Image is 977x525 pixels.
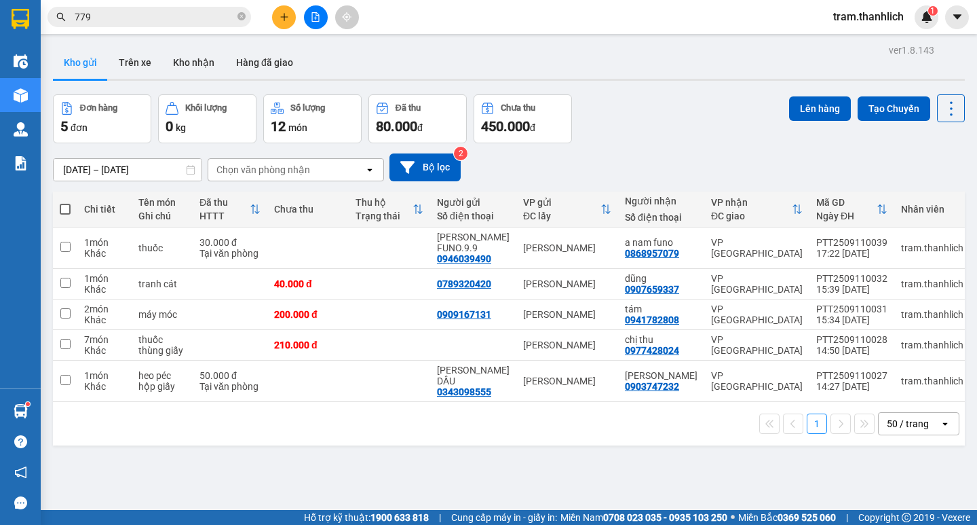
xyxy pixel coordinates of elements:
[138,381,186,392] div: hộp giấy
[370,512,429,523] strong: 1900 633 818
[928,6,938,16] sup: 1
[858,96,930,121] button: Tạo Chuyến
[14,404,28,418] img: warehouse-icon
[474,94,572,143] button: Chưa thu450.000đ
[199,248,261,259] div: Tại văn phòng
[530,122,535,133] span: đ
[603,512,727,523] strong: 0708 023 035 - 0935 103 250
[14,54,28,69] img: warehouse-icon
[199,197,250,208] div: Đã thu
[199,211,250,221] div: HTTT
[437,386,491,397] div: 0343098555
[951,11,963,23] span: caret-down
[237,11,246,24] span: close-circle
[523,278,611,289] div: [PERSON_NAME]
[26,402,30,406] sup: 1
[138,370,186,381] div: heo péc
[816,273,887,284] div: PTT2509110032
[516,192,618,228] th: Toggle SortBy
[921,11,933,23] img: icon-new-feature
[14,156,28,170] img: solution-icon
[158,94,256,143] button: Khối lượng0kg
[439,510,441,525] span: |
[902,513,911,522] span: copyright
[108,46,162,79] button: Trên xe
[945,5,969,29] button: caret-down
[335,5,359,29] button: aim
[138,242,186,253] div: thuốc
[288,122,307,133] span: món
[523,197,600,208] div: VP gửi
[304,510,429,525] span: Hỗ trợ kỹ thuật:
[437,365,510,386] div: NAM HEO DẦU
[342,12,351,22] span: aim
[901,242,963,253] div: tram.thanhlich
[481,118,530,134] span: 450.000
[60,118,68,134] span: 5
[437,278,491,289] div: 0789320420
[138,197,186,208] div: Tên món
[789,96,851,121] button: Lên hàng
[625,248,679,259] div: 0868957079
[501,103,535,113] div: Chưa thu
[625,284,679,295] div: 0907659337
[162,46,225,79] button: Kho nhận
[396,103,421,113] div: Đã thu
[14,496,27,509] span: message
[901,278,963,289] div: tram.thanhlich
[84,273,125,284] div: 1 món
[930,6,935,16] span: 1
[56,12,66,22] span: search
[437,253,491,264] div: 0946039490
[176,122,186,133] span: kg
[625,381,679,392] div: 0903747232
[280,12,289,22] span: plus
[711,211,792,221] div: ĐC giao
[356,211,413,221] div: Trạng thái
[84,314,125,325] div: Khác
[437,232,510,253] div: TOÀN FUNO.9.9
[807,414,827,434] button: 1
[738,510,836,525] span: Miền Bắc
[625,370,697,381] div: HOÀNG KIM
[193,192,267,228] th: Toggle SortBy
[523,211,600,221] div: ĐC lấy
[816,211,877,221] div: Ngày ĐH
[389,153,461,181] button: Bộ lọc
[816,381,887,392] div: 14:27 [DATE]
[185,103,227,113] div: Khối lượng
[14,435,27,448] span: question-circle
[816,334,887,345] div: PTT2509110028
[138,309,186,320] div: máy móc
[417,122,423,133] span: đ
[166,118,173,134] span: 0
[809,192,894,228] th: Toggle SortBy
[290,103,325,113] div: Số lượng
[138,211,186,221] div: Ghi chú
[816,304,887,314] div: PTT2509110031
[940,418,951,429] svg: open
[711,334,803,356] div: VP [GEOGRAPHIC_DATA]
[53,94,151,143] button: Đơn hàng5đơn
[84,204,125,215] div: Chi tiết
[437,211,510,221] div: Số điện thoại
[711,197,792,208] div: VP nhận
[225,46,304,79] button: Hàng đã giao
[84,345,125,356] div: Khác
[199,381,261,392] div: Tại văn phòng
[816,314,887,325] div: 15:34 [DATE]
[711,237,803,259] div: VP [GEOGRAPHIC_DATA]
[274,204,342,215] div: Chưa thu
[274,340,342,350] div: 210.000 đ
[816,370,887,381] div: PTT2509110027
[138,334,186,345] div: thuốc
[84,381,125,392] div: Khác
[138,345,186,356] div: thùng giấy
[304,5,328,29] button: file-add
[625,304,697,314] div: tám
[311,12,320,22] span: file-add
[731,515,735,520] span: ⚪️
[53,46,108,79] button: Kho gửi
[625,196,697,206] div: Người nhận
[54,159,202,181] input: Select a date range.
